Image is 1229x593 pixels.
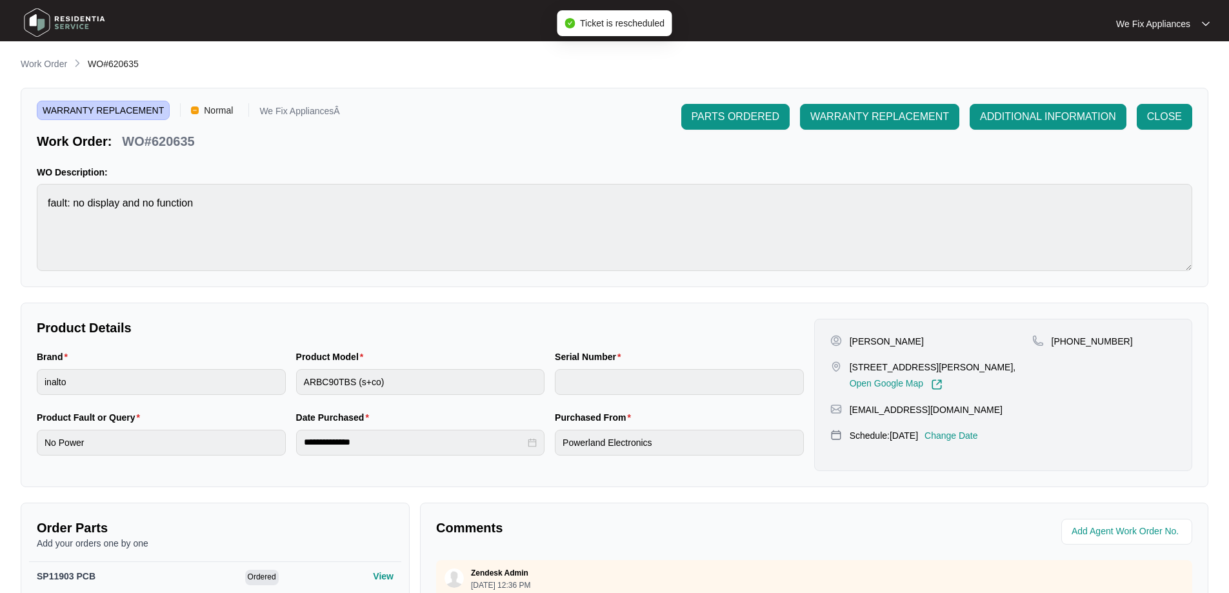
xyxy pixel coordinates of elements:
p: Product Details [37,319,804,337]
input: Brand [37,369,286,395]
p: Zendesk Admin [471,568,528,578]
p: Comments [436,519,805,537]
p: Work Order: [37,132,112,150]
label: Product Model [296,350,369,363]
img: map-pin [830,403,842,415]
img: map-pin [1032,335,1044,347]
p: [PERSON_NAME] [850,335,924,348]
p: Work Order [21,57,67,70]
a: Work Order [18,57,70,72]
span: WARRANTY REPLACEMENT [37,101,170,120]
img: residentia service logo [19,3,110,42]
span: WARRANTY REPLACEMENT [810,109,949,125]
button: PARTS ORDERED [681,104,790,130]
p: [PHONE_NUMBER] [1052,335,1133,348]
p: View [373,570,394,583]
span: Normal [199,101,238,120]
img: Link-External [931,379,943,390]
img: user.svg [445,568,464,588]
label: Date Purchased [296,411,374,424]
p: We Fix AppliancesÂ [259,106,339,120]
span: SP11903 PCB [37,571,95,581]
input: Serial Number [555,369,804,395]
label: Brand [37,350,73,363]
button: WARRANTY REPLACEMENT [800,104,959,130]
span: Ordered [245,570,279,585]
span: WO#620635 [88,59,139,69]
input: Product Model [296,369,545,395]
span: PARTS ORDERED [692,109,779,125]
textarea: fault: no display and no function [37,184,1192,271]
p: [EMAIL_ADDRESS][DOMAIN_NAME] [850,403,1003,416]
img: map-pin [830,361,842,372]
p: [STREET_ADDRESS][PERSON_NAME], [850,361,1016,374]
a: Open Google Map [850,379,943,390]
img: Vercel Logo [191,106,199,114]
input: Date Purchased [304,436,526,449]
input: Purchased From [555,430,804,456]
p: Order Parts [37,519,394,537]
span: Ticket is rescheduled [580,18,664,28]
span: CLOSE [1147,109,1182,125]
p: Change Date [924,429,978,442]
img: chevron-right [72,58,83,68]
label: Purchased From [555,411,636,424]
p: Add your orders one by one [37,537,394,550]
label: Serial Number [555,350,626,363]
input: Add Agent Work Order No. [1072,524,1184,539]
p: [DATE] 12:36 PM [471,581,530,589]
p: WO Description: [37,166,1192,179]
img: map-pin [830,429,842,441]
button: CLOSE [1137,104,1192,130]
span: ADDITIONAL INFORMATION [980,109,1116,125]
p: WO#620635 [122,132,194,150]
label: Product Fault or Query [37,411,145,424]
input: Product Fault or Query [37,430,286,456]
p: We Fix Appliances [1116,17,1190,30]
img: dropdown arrow [1202,21,1210,27]
img: user-pin [830,335,842,347]
span: check-circle [565,18,575,28]
button: ADDITIONAL INFORMATION [970,104,1126,130]
p: Schedule: [DATE] [850,429,918,442]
